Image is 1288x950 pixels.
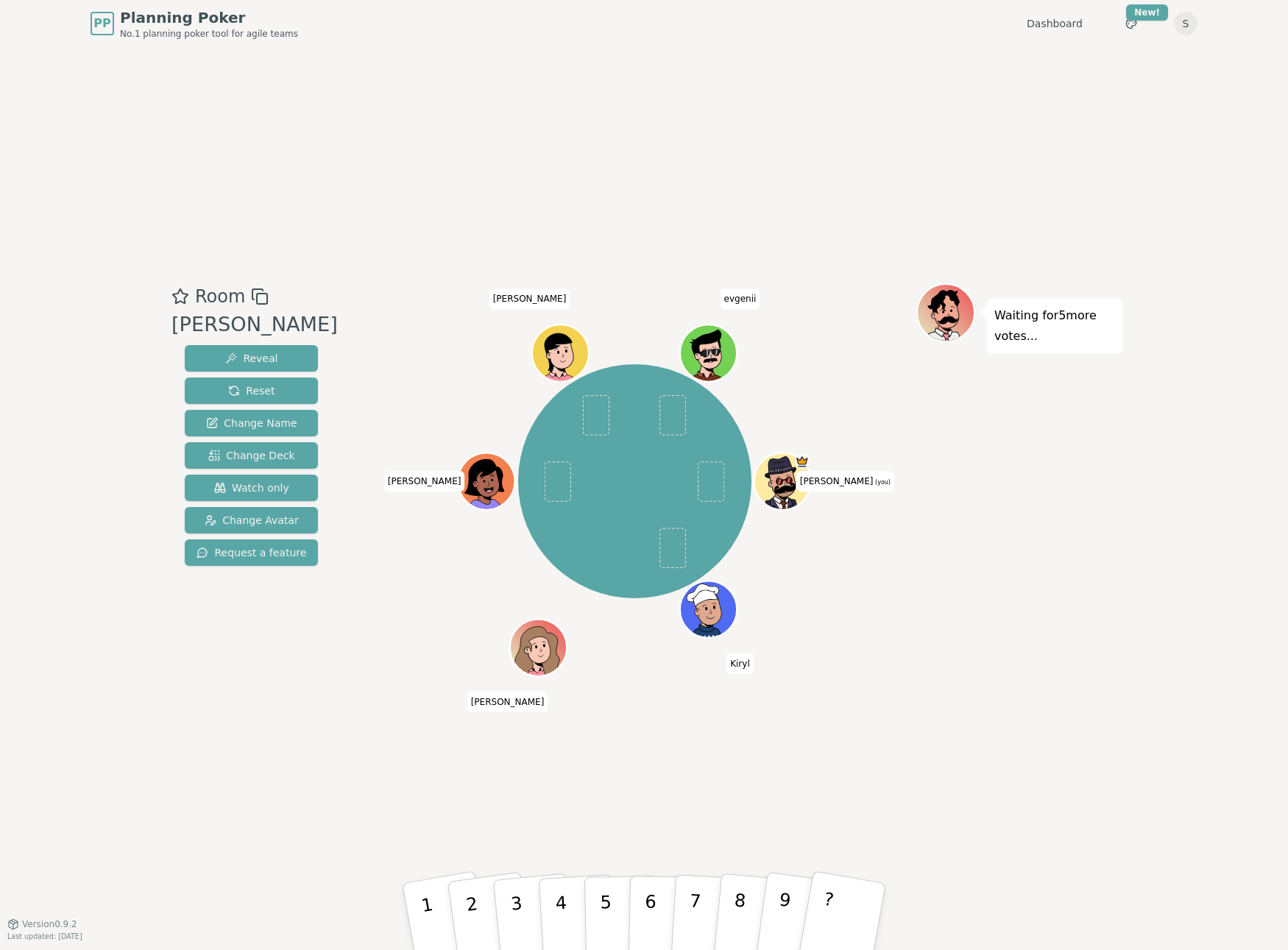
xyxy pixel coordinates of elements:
[726,653,754,674] span: Click to change your name
[185,345,318,372] button: Reveal
[120,7,298,28] span: Planning Poker
[1126,4,1168,21] div: New!
[796,471,894,492] span: Click to change your name
[225,351,277,366] span: Reveal
[120,28,298,40] span: No.1 planning poker tool for agile teams
[796,455,810,469] span: Sergey N is the host
[384,471,465,492] span: Click to change your name
[756,455,810,508] button: Click to change your avatar
[22,918,77,930] span: Version 0.9.2
[7,918,77,930] button: Version0.9.2
[214,481,289,495] span: Watch only
[994,305,1115,347] p: Waiting for 5 more votes...
[228,383,275,398] span: Reset
[206,416,297,430] span: Change Name
[1027,16,1083,31] a: Dashboard
[185,377,318,404] button: Reset
[208,448,294,463] span: Change Deck
[489,289,570,310] span: Click to change your name
[7,932,82,940] span: Last updated: [DATE]
[185,475,318,501] button: Watch only
[171,283,189,310] button: Add as favourite
[93,15,110,32] span: PP
[195,283,245,310] span: Room
[1118,10,1144,37] button: New!
[205,513,299,528] span: Change Avatar
[1174,12,1197,35] button: S
[197,545,306,560] span: Request a feature
[171,310,338,340] div: [PERSON_NAME]
[91,7,298,40] a: PPPlanning PokerNo.1 planning poker tool for agile teams
[873,479,891,486] span: (you)
[185,442,318,469] button: Change Deck
[467,692,548,712] span: Click to change your name
[185,507,318,534] button: Change Avatar
[185,410,318,436] button: Change Name
[721,289,760,310] span: Click to change your name
[185,539,318,566] button: Request a feature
